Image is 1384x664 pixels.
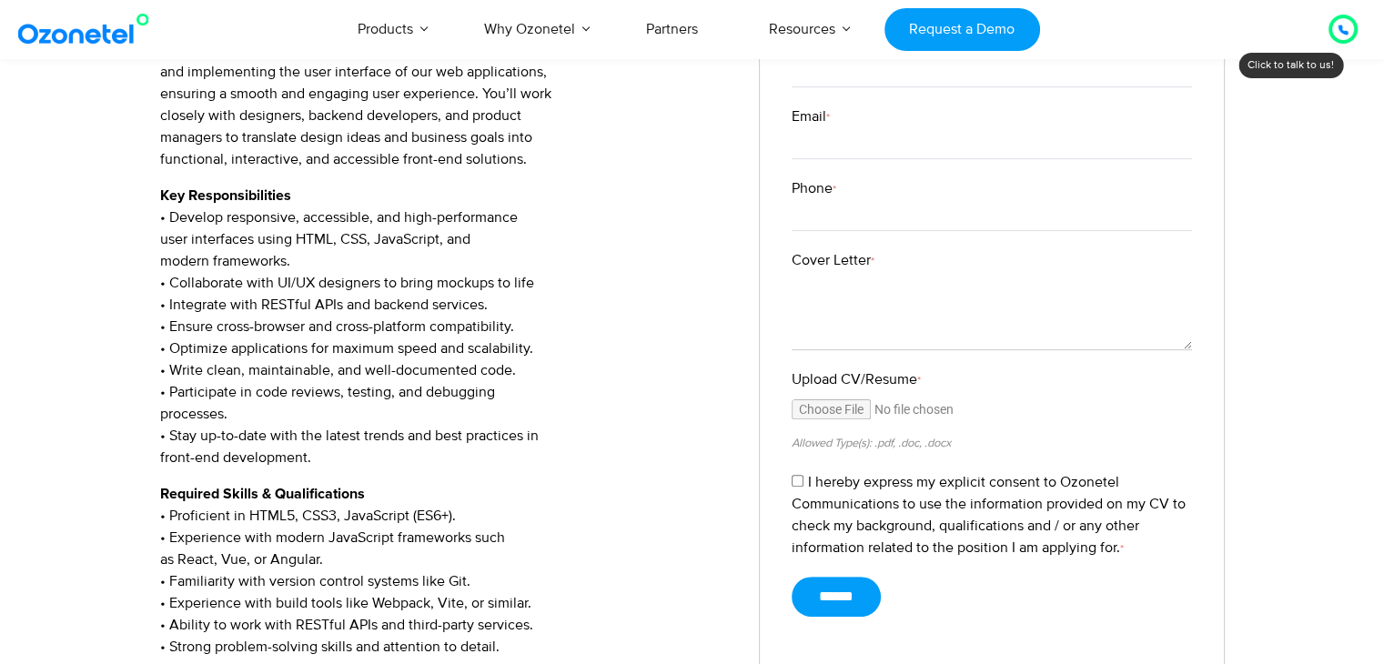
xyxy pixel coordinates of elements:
label: Email [792,106,1192,127]
p: • Proficient in HTML5, CSS3, JavaScript (ES6+). • Experience with modern JavaScript frameworks su... [160,483,732,658]
a: Request a Demo [884,8,1040,51]
label: Upload CV/Resume [792,368,1192,390]
label: Phone [792,177,1192,199]
label: I hereby express my explicit consent to Ozonetel Communications to use the information provided o... [792,473,1186,557]
p: • Develop responsive, accessible, and high-performance user interfaces using HTML, CSS, JavaScrip... [160,185,732,468]
strong: Key Responsibilities [160,188,291,203]
strong: Required Skills & Qualifications [160,487,365,501]
label: Cover Letter [792,249,1192,271]
small: Allowed Type(s): .pdf, .doc, .docx [792,436,951,450]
